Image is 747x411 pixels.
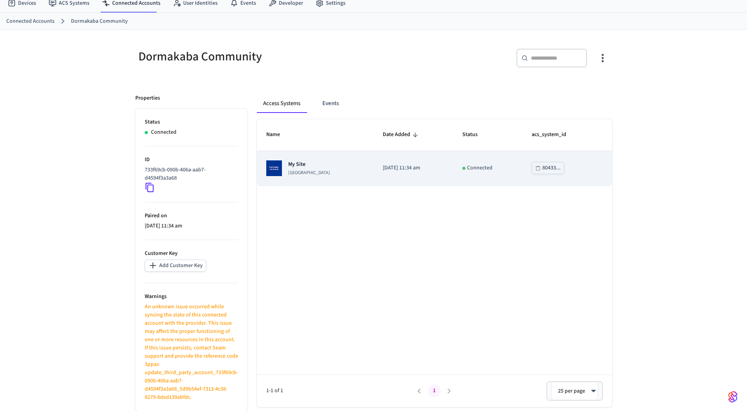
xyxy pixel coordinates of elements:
span: Date Added [383,129,420,141]
p: [DATE] 11:34 am [383,164,443,172]
button: Access Systems [257,94,307,113]
button: page 1 [428,385,441,397]
p: [DATE] 11:34 am [145,222,238,230]
p: ID [145,156,238,164]
div: connected account tabs [257,94,612,113]
p: Customer Key [145,249,238,258]
p: Warnings [145,293,238,301]
a: Dormakaba Community [71,17,128,25]
p: Status [145,118,238,126]
span: Name [266,129,290,141]
span: 1-1 of 1 [266,387,412,395]
div: 25 per page [551,382,598,400]
div: Dormakaba Community [135,49,369,65]
p: Connected [151,128,176,136]
p: Paired on [145,212,238,220]
p: My Site [288,160,330,168]
button: Events [316,94,345,113]
p: Connected [467,164,493,172]
nav: pagination navigation [412,385,457,397]
p: [GEOGRAPHIC_DATA] [288,170,330,176]
p: 733f69cb-090b-406a-aab7-d4594f3a3a68 [145,166,235,182]
div: 80433... [542,163,561,173]
img: SeamLogoGradient.69752ec5.svg [728,391,738,403]
img: Dormakaba Community Site Logo [266,160,282,176]
button: 80433... [532,162,564,174]
button: Add Customer Key [145,260,206,272]
p: Properties [135,94,160,102]
a: Connected Accounts [6,17,55,25]
p: An unknown issue occurred while syncing the state of this connected account with the provider. Th... [145,303,238,402]
span: acs_system_id [532,129,576,141]
span: Status [462,129,488,141]
table: sticky table [257,119,612,185]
